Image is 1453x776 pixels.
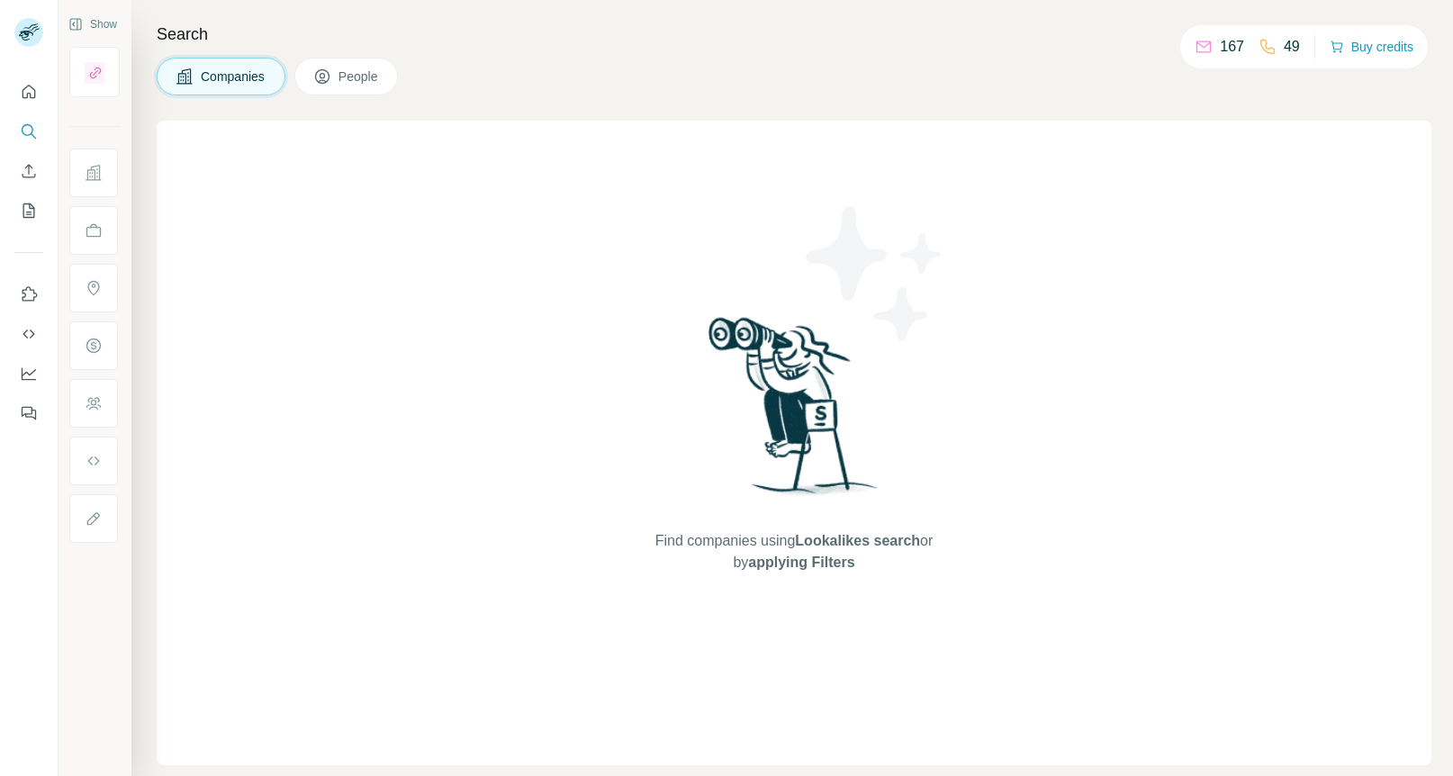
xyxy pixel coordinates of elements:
button: Quick start [14,76,43,108]
button: Show [56,11,130,38]
p: 49 [1284,36,1300,58]
p: 167 [1220,36,1244,58]
button: Search [14,115,43,148]
button: Buy credits [1330,34,1413,59]
button: My lists [14,194,43,227]
h4: Search [157,22,1431,47]
span: People [338,68,380,86]
span: Lookalikes search [795,533,920,548]
span: Find companies using or by [650,530,938,573]
span: applying Filters [748,555,854,570]
button: Enrich CSV [14,155,43,187]
img: Surfe Illustration - Woman searching with binoculars [700,312,888,513]
span: Companies [201,68,266,86]
button: Use Surfe API [14,318,43,350]
button: Dashboard [14,357,43,390]
button: Feedback [14,397,43,429]
button: Use Surfe on LinkedIn [14,278,43,311]
img: Surfe Illustration - Stars [794,193,956,355]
